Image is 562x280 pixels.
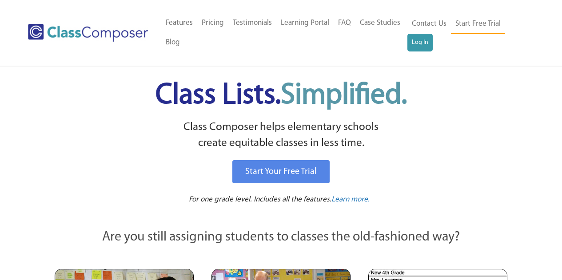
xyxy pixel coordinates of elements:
a: Pricing [197,13,228,33]
a: Learn more. [331,194,370,205]
a: Blog [161,33,184,52]
a: FAQ [334,13,355,33]
a: Learning Portal [276,13,334,33]
span: Class Lists. [155,81,407,110]
a: Start Your Free Trial [232,160,330,183]
a: Case Studies [355,13,405,33]
span: Start Your Free Trial [245,167,317,176]
a: Features [161,13,197,33]
span: Simplified. [281,81,407,110]
a: Start Free Trial [451,14,505,34]
p: Are you still assigning students to classes the old-fashioned way? [55,228,508,247]
p: Class Composer helps elementary schools create equitable classes in less time. [53,119,509,152]
nav: Header Menu [161,13,407,52]
nav: Header Menu [407,14,527,51]
span: For one grade level. Includes all the features. [189,196,331,203]
span: Learn more. [331,196,370,203]
a: Testimonials [228,13,276,33]
a: Log In [407,34,433,51]
img: Class Composer [28,24,148,42]
a: Contact Us [407,14,451,34]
